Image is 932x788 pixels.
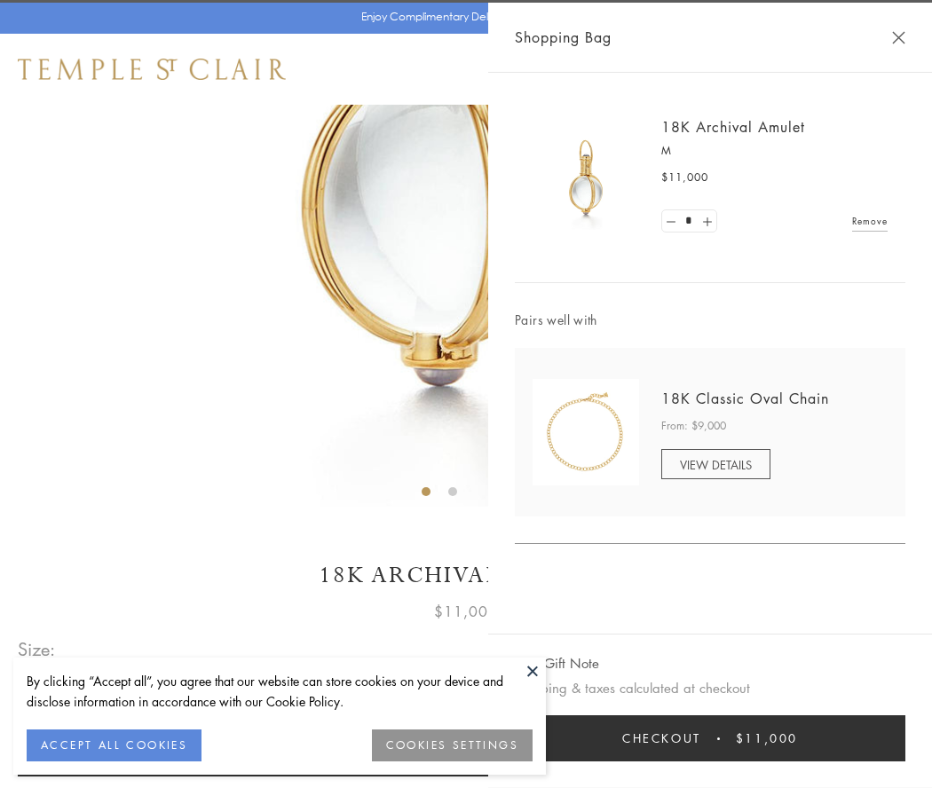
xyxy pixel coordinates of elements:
[27,671,533,712] div: By clicking “Accept all”, you agree that our website can store cookies on your device and disclos...
[533,124,639,231] img: 18K Archival Amulet
[661,389,829,408] a: 18K Classic Oval Chain
[736,729,798,748] span: $11,000
[662,210,680,232] a: Set quantity to 0
[27,729,201,761] button: ACCEPT ALL COOKIES
[680,456,752,473] span: VIEW DETAILS
[698,210,715,232] a: Set quantity to 2
[434,600,498,623] span: $11,000
[372,729,533,761] button: COOKIES SETTINGS
[515,715,905,761] button: Checkout $11,000
[515,677,905,699] p: Shipping & taxes calculated at checkout
[515,652,599,674] button: Add Gift Note
[661,142,888,160] p: M
[18,560,914,591] h1: 18K Archival Amulet
[661,169,708,186] span: $11,000
[18,59,286,80] img: Temple St. Clair
[892,31,905,44] button: Close Shopping Bag
[622,729,701,748] span: Checkout
[515,310,905,330] span: Pairs well with
[852,211,888,231] a: Remove
[533,379,639,485] img: N88865-OV18
[515,26,612,49] span: Shopping Bag
[661,117,805,137] a: 18K Archival Amulet
[661,417,726,435] span: From: $9,000
[661,449,770,479] a: VIEW DETAILS
[361,8,563,26] p: Enjoy Complimentary Delivery & Returns
[18,634,57,664] span: Size:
